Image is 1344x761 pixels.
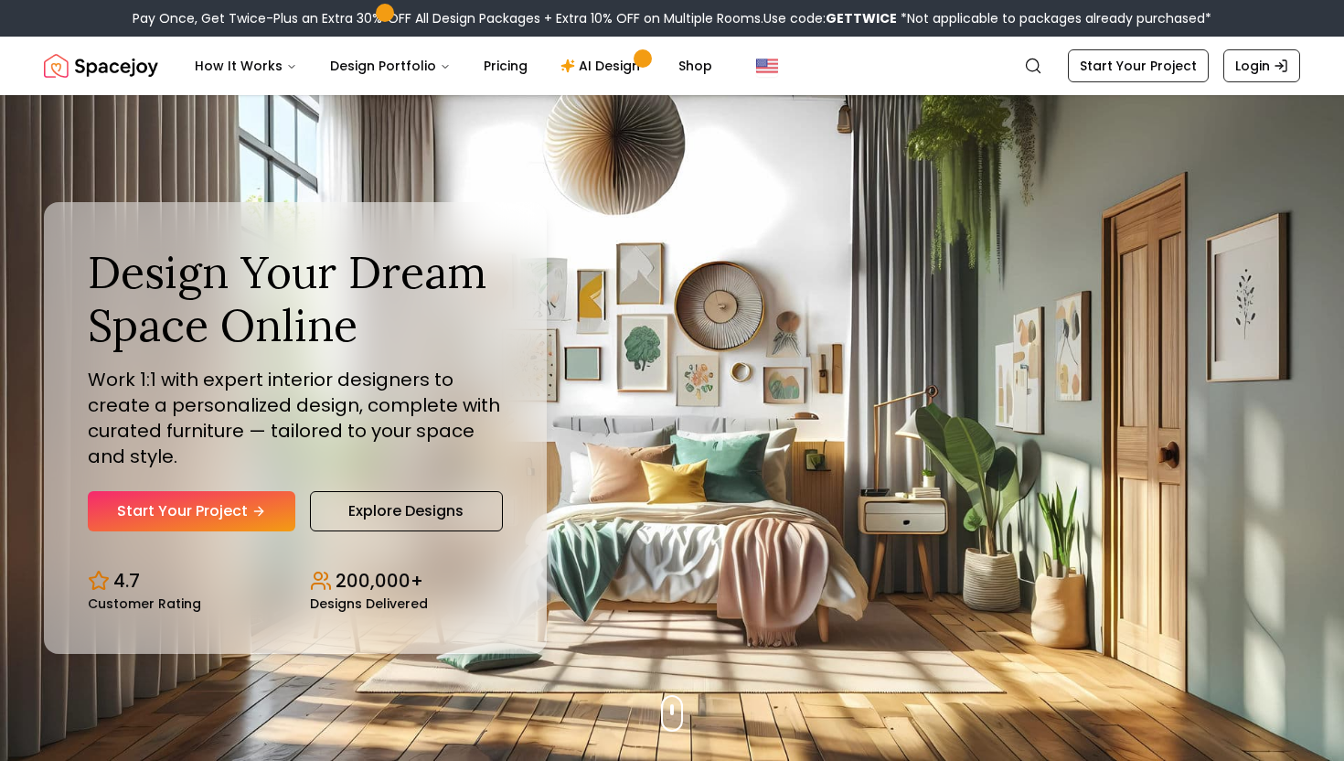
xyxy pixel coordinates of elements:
span: *Not applicable to packages already purchased* [897,9,1211,27]
img: United States [756,55,778,77]
a: Start Your Project [1068,49,1209,82]
a: Spacejoy [44,48,158,84]
img: Spacejoy Logo [44,48,158,84]
div: Design stats [88,553,503,610]
span: Use code: [763,9,897,27]
small: Designs Delivered [310,597,428,610]
a: Pricing [469,48,542,84]
p: 200,000+ [336,568,423,594]
h1: Design Your Dream Space Online [88,246,503,351]
a: Explore Designs [310,491,503,531]
button: How It Works [180,48,312,84]
b: GETTWICE [826,9,897,27]
p: Work 1:1 with expert interior designers to create a personalized design, complete with curated fu... [88,367,503,469]
a: AI Design [546,48,660,84]
a: Login [1223,49,1300,82]
div: Pay Once, Get Twice-Plus an Extra 30% OFF All Design Packages + Extra 10% OFF on Multiple Rooms. [133,9,1211,27]
small: Customer Rating [88,597,201,610]
p: 4.7 [113,568,140,594]
button: Design Portfolio [315,48,465,84]
nav: Global [44,37,1300,95]
a: Shop [664,48,727,84]
a: Start Your Project [88,491,295,531]
nav: Main [180,48,727,84]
